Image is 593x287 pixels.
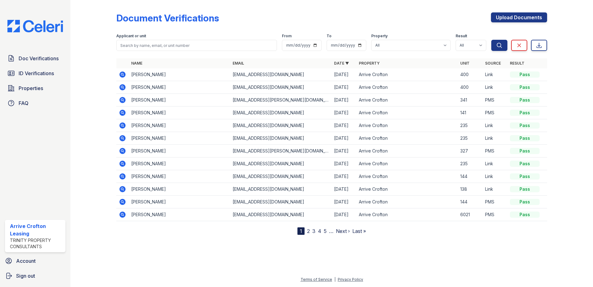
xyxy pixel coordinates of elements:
[510,212,540,218] div: Pass
[510,84,540,90] div: Pass
[458,107,483,119] td: 141
[356,157,458,170] td: Arrive Crofton
[356,94,458,107] td: Arrive Crofton
[230,68,332,81] td: [EMAIL_ADDRESS][DOMAIN_NAME]
[483,183,507,196] td: Link
[510,122,540,129] div: Pass
[233,61,244,66] a: Email
[483,94,507,107] td: PMS
[230,157,332,170] td: [EMAIL_ADDRESS][DOMAIN_NAME]
[332,196,356,208] td: [DATE]
[332,81,356,94] td: [DATE]
[129,68,230,81] td: [PERSON_NAME]
[458,68,483,81] td: 400
[332,132,356,145] td: [DATE]
[483,145,507,157] td: PMS
[356,119,458,132] td: Arrive Crofton
[510,199,540,205] div: Pass
[332,157,356,170] td: [DATE]
[297,227,305,235] div: 1
[129,170,230,183] td: [PERSON_NAME]
[230,170,332,183] td: [EMAIL_ADDRESS][DOMAIN_NAME]
[16,257,36,265] span: Account
[129,157,230,170] td: [PERSON_NAME]
[332,119,356,132] td: [DATE]
[510,110,540,116] div: Pass
[312,228,315,234] a: 3
[483,107,507,119] td: PMS
[307,228,310,234] a: 2
[2,270,68,282] button: Sign out
[356,132,458,145] td: Arrive Crofton
[129,183,230,196] td: [PERSON_NAME]
[458,208,483,221] td: 6021
[334,277,336,282] div: |
[483,68,507,81] td: Link
[334,61,349,66] a: Date ▼
[510,186,540,192] div: Pass
[230,132,332,145] td: [EMAIL_ADDRESS][DOMAIN_NAME]
[456,34,467,39] label: Result
[116,34,146,39] label: Applicant or unit
[19,70,54,77] span: ID Verifications
[510,71,540,78] div: Pass
[356,81,458,94] td: Arrive Crofton
[5,67,65,80] a: ID Verifications
[483,132,507,145] td: Link
[324,228,327,234] a: 5
[336,228,350,234] a: Next ›
[5,82,65,94] a: Properties
[458,132,483,145] td: 235
[332,68,356,81] td: [DATE]
[458,94,483,107] td: 341
[483,170,507,183] td: Link
[2,20,68,32] img: CE_Logo_Blue-a8612792a0a2168367f1c8372b55b34899dd931a85d93a1a3d3e32e68fde9ad4.png
[371,34,388,39] label: Property
[129,107,230,119] td: [PERSON_NAME]
[131,61,142,66] a: Name
[16,272,35,280] span: Sign out
[2,255,68,267] a: Account
[352,228,366,234] a: Last »
[356,196,458,208] td: Arrive Crofton
[230,119,332,132] td: [EMAIL_ADDRESS][DOMAIN_NAME]
[458,145,483,157] td: 327
[510,161,540,167] div: Pass
[483,157,507,170] td: Link
[332,208,356,221] td: [DATE]
[332,107,356,119] td: [DATE]
[483,81,507,94] td: Link
[359,61,380,66] a: Property
[230,208,332,221] td: [EMAIL_ADDRESS][DOMAIN_NAME]
[129,196,230,208] td: [PERSON_NAME]
[5,52,65,65] a: Doc Verifications
[230,94,332,107] td: [EMAIL_ADDRESS][PERSON_NAME][DOMAIN_NAME]
[458,170,483,183] td: 144
[332,183,356,196] td: [DATE]
[510,173,540,180] div: Pass
[510,61,524,66] a: Result
[230,196,332,208] td: [EMAIL_ADDRESS][DOMAIN_NAME]
[332,170,356,183] td: [DATE]
[230,183,332,196] td: [EMAIL_ADDRESS][DOMAIN_NAME]
[483,119,507,132] td: Link
[116,40,277,51] input: Search by name, email, or unit number
[458,81,483,94] td: 400
[356,145,458,157] td: Arrive Crofton
[10,222,63,237] div: Arrive Crofton Leasing
[230,107,332,119] td: [EMAIL_ADDRESS][DOMAIN_NAME]
[329,227,333,235] span: …
[510,97,540,103] div: Pass
[129,94,230,107] td: [PERSON_NAME]
[356,68,458,81] td: Arrive Crofton
[230,81,332,94] td: [EMAIL_ADDRESS][DOMAIN_NAME]
[332,145,356,157] td: [DATE]
[483,196,507,208] td: PMS
[510,148,540,154] div: Pass
[356,183,458,196] td: Arrive Crofton
[356,107,458,119] td: Arrive Crofton
[338,277,363,282] a: Privacy Policy
[485,61,501,66] a: Source
[10,237,63,250] div: Trinity Property Consultants
[458,157,483,170] td: 235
